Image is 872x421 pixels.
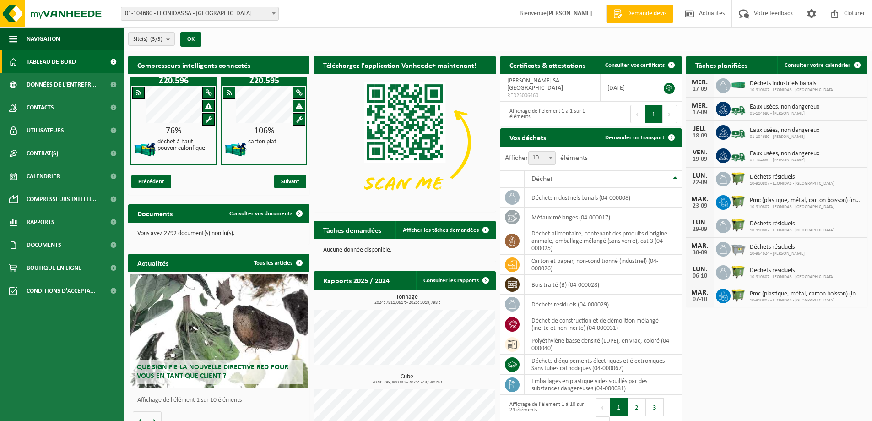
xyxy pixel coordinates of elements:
[128,204,182,222] h2: Documents
[691,133,709,139] div: 18-09
[525,375,682,395] td: emballages en plastique vides souillés par des substances dangereuses (04-000081)
[750,127,819,134] span: Eaux usées, non dangereux
[691,172,709,180] div: LUN.
[598,128,681,147] a: Demander un transport
[601,74,651,102] td: [DATE]
[500,56,595,74] h2: Certificats & attestations
[319,294,495,305] h3: Tonnage
[137,364,288,380] span: Que signifie la nouvelle directive RED pour vous en tant que client ?
[27,257,81,279] span: Boutique en ligne
[531,175,552,183] span: Déchet
[27,211,54,234] span: Rapports
[731,194,746,209] img: WB-1100-HPE-GN-50
[500,128,555,146] h2: Vos déchets
[691,109,709,116] div: 17-09
[505,154,588,162] label: Afficher éléments
[686,56,757,74] h2: Tâches planifiées
[416,271,495,290] a: Consulter les rapports
[121,7,278,20] span: 01-104680 - LEONIDAS SA - ANDERLECHT
[605,135,665,141] span: Demander un transport
[525,188,682,208] td: déchets industriels banals (04-000008)
[525,255,682,275] td: carton et papier, non-conditionné (industriel) (04-000026)
[319,301,495,305] span: 2024: 7811,061 t - 2025: 5019,798 t
[27,50,76,73] span: Tableau de bord
[598,56,681,74] a: Consulter vos certificats
[314,56,486,74] h2: Téléchargez l'application Vanheede+ maintenant!
[525,334,682,355] td: polyéthylène basse densité (LDPE), en vrac, coloré (04-000040)
[750,197,863,204] span: Pmc (plastique, métal, carton boisson) (industriel)
[625,9,669,18] span: Demande devis
[750,80,834,87] span: Déchets industriels banals
[314,271,399,289] h2: Rapports 2025 / 2024
[750,111,819,116] span: 01-104680 - [PERSON_NAME]
[750,204,863,210] span: 10-910807 - LEONIDAS - [GEOGRAPHIC_DATA]
[731,287,746,303] img: WB-1100-HPE-GN-50
[528,151,556,165] span: 10
[731,100,746,116] img: BL-LQ-LV
[691,289,709,296] div: MAR.
[525,227,682,255] td: déchet alimentaire, contenant des produits d'origine animale, emballage mélangé (sans verre), cat...
[525,295,682,314] td: déchets résiduels (04-000029)
[691,126,709,133] div: JEU.
[157,139,212,152] h4: déchet à haut pouvoir calorifique
[27,96,54,119] span: Contacts
[505,104,586,124] div: Affichage de l'élément 1 à 1 sur 1 éléments
[691,86,709,93] div: 17-09
[777,56,867,74] a: Consulter votre calendrier
[750,87,834,93] span: 10-910807 - LEONIDAS - [GEOGRAPHIC_DATA]
[691,273,709,279] div: 06-10
[229,211,292,217] span: Consulter vos documents
[750,150,819,158] span: Eaux usées, non dangereux
[691,219,709,226] div: LUN.
[691,226,709,233] div: 29-09
[731,241,746,256] img: WB-2500-GAL-GY-01
[222,204,309,223] a: Consulter vos documents
[750,274,834,280] span: 10-910807 - LEONIDAS - [GEOGRAPHIC_DATA]
[27,73,97,96] span: Données de l'entrepr...
[605,62,665,68] span: Consulter vos certificats
[691,156,709,163] div: 19-09
[128,56,309,74] h2: Compresseurs intelligents connectés
[507,92,593,99] span: RED25006460
[395,221,495,239] a: Afficher les tâches demandées
[323,247,486,253] p: Aucune donnée disponible.
[121,7,279,21] span: 01-104680 - LEONIDAS SA - ANDERLECHT
[691,242,709,250] div: MAR.
[128,254,178,272] h2: Actualités
[314,221,390,239] h2: Tâches demandées
[750,220,834,228] span: Déchets résiduels
[27,279,96,302] span: Conditions d'accepta...
[137,230,300,237] p: Vous avez 2792 document(s) non lu(s).
[134,138,157,161] img: HK-XZ-20-GN-12
[525,355,682,375] td: déchets d'équipements électriques et électroniques - Sans tubes cathodiques (04-000067)
[731,81,746,89] img: HK-XC-30-GN-00
[750,298,863,303] span: 10-910807 - LEONIDAS - [GEOGRAPHIC_DATA]
[731,147,746,163] img: BL-LQ-LV
[691,196,709,203] div: MAR.
[750,158,819,163] span: 01-104680 - [PERSON_NAME]
[750,251,805,257] span: 10-964624 - [PERSON_NAME]
[131,126,216,136] div: 76%
[222,126,306,136] div: 106%
[663,105,677,123] button: Next
[137,397,305,404] p: Affichage de l'élément 1 sur 10 éléments
[525,208,682,227] td: métaux mélangés (04-000017)
[27,27,60,50] span: Navigation
[27,188,97,211] span: Compresseurs intelli...
[223,77,305,86] h1: Z20.595
[133,77,214,86] h1: Z20.596
[606,5,673,23] a: Demande devis
[691,266,709,273] div: LUN.
[596,398,610,416] button: Previous
[646,398,664,416] button: 3
[750,244,805,251] span: Déchets résiduels
[750,267,834,274] span: Déchets résiduels
[731,217,746,233] img: WB-1100-HPE-GN-50
[180,32,201,47] button: OK
[27,234,61,257] span: Documents
[247,254,309,272] a: Tous les articles
[610,398,628,416] button: 1
[27,165,60,188] span: Calendrier
[131,175,171,188] span: Précédent
[731,264,746,279] img: WB-1100-HPE-GN-50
